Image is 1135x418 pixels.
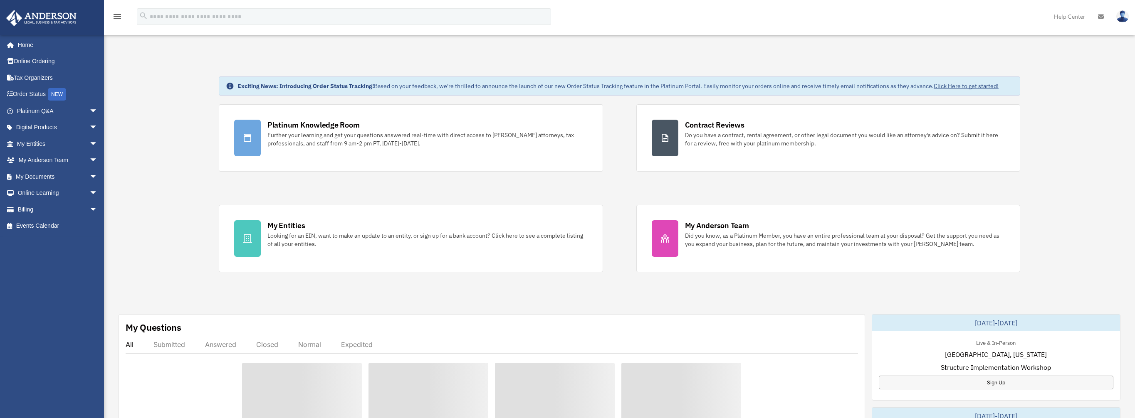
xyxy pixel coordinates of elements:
a: Tax Organizers [6,69,110,86]
a: Platinum Q&Aarrow_drop_down [6,103,110,119]
span: [GEOGRAPHIC_DATA], [US_STATE] [945,349,1047,359]
span: arrow_drop_down [89,152,106,169]
span: arrow_drop_down [89,103,106,120]
span: arrow_drop_down [89,185,106,202]
a: Billingarrow_drop_down [6,201,110,218]
strong: Exciting News: Introducing Order Status Tracking! [237,82,374,90]
i: search [139,11,148,20]
div: My Entities [267,220,305,231]
div: Answered [205,340,236,349]
div: Platinum Knowledge Room [267,120,360,130]
span: arrow_drop_down [89,201,106,218]
div: [DATE]-[DATE] [872,315,1120,331]
a: Online Learningarrow_drop_down [6,185,110,202]
a: My Entitiesarrow_drop_down [6,135,110,152]
span: arrow_drop_down [89,119,106,136]
div: Submitted [153,340,185,349]
a: menu [112,15,122,22]
div: NEW [48,88,66,101]
div: My Anderson Team [685,220,749,231]
span: arrow_drop_down [89,135,106,152]
a: Online Ordering [6,53,110,70]
a: Home [6,37,106,53]
div: Expedited [341,340,373,349]
div: Further your learning and get your questions answered real-time with direct access to [PERSON_NAM... [267,131,588,148]
img: Anderson Advisors Platinum Portal [4,10,79,26]
a: Sign Up [879,376,1113,389]
a: Order StatusNEW [6,86,110,103]
a: My Entities Looking for an EIN, want to make an update to an entity, or sign up for a bank accoun... [219,205,603,272]
a: Contract Reviews Do you have a contract, rental agreement, or other legal document you would like... [636,104,1021,172]
a: Events Calendar [6,218,110,234]
a: My Anderson Team Did you know, as a Platinum Member, you have an entire professional team at your... [636,205,1021,272]
div: Did you know, as a Platinum Member, you have an entire professional team at your disposal? Get th... [685,231,1005,248]
div: Live & In-Person [969,338,1022,347]
div: Closed [256,340,278,349]
div: All [126,340,134,349]
span: Structure Implementation Workshop [941,362,1051,372]
a: My Documentsarrow_drop_down [6,168,110,185]
div: My Questions [126,321,181,334]
a: Click Here to get started! [934,82,999,90]
div: Do you have a contract, rental agreement, or other legal document you would like an attorney's ad... [685,131,1005,148]
div: Looking for an EIN, want to make an update to an entity, or sign up for a bank account? Click her... [267,231,588,248]
div: Contract Reviews [685,120,744,130]
i: menu [112,12,122,22]
div: Normal [298,340,321,349]
span: arrow_drop_down [89,168,106,185]
a: Platinum Knowledge Room Further your learning and get your questions answered real-time with dire... [219,104,603,172]
a: Digital Productsarrow_drop_down [6,119,110,136]
div: Based on your feedback, we're thrilled to announce the launch of our new Order Status Tracking fe... [237,82,999,90]
a: My Anderson Teamarrow_drop_down [6,152,110,169]
img: User Pic [1116,10,1129,22]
